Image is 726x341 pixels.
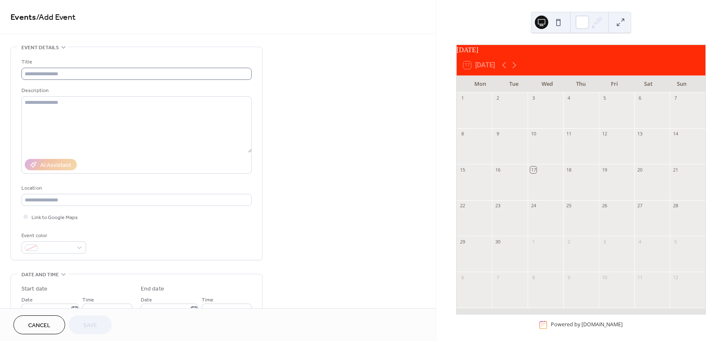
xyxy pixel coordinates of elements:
[21,270,59,279] span: Date and time
[601,131,608,137] div: 12
[601,238,608,245] div: 3
[672,203,679,209] div: 28
[497,76,531,93] div: Tue
[457,45,705,55] div: [DATE]
[459,131,466,137] div: 8
[495,203,501,209] div: 23
[202,296,213,304] span: Time
[566,238,572,245] div: 2
[21,58,250,66] div: Title
[581,321,623,328] a: [DOMAIN_NAME]
[601,167,608,173] div: 19
[551,321,623,328] div: Powered by
[637,274,643,280] div: 11
[566,95,572,101] div: 4
[21,285,47,293] div: Start date
[141,285,164,293] div: End date
[495,131,501,137] div: 9
[28,321,50,330] span: Cancel
[672,167,679,173] div: 21
[495,167,501,173] div: 16
[459,203,466,209] div: 22
[459,238,466,245] div: 29
[566,274,572,280] div: 9
[21,43,59,52] span: Event details
[672,274,679,280] div: 12
[631,76,665,93] div: Sat
[495,95,501,101] div: 2
[530,131,537,137] div: 10
[601,203,608,209] div: 26
[11,9,36,26] a: Events
[459,95,466,101] div: 1
[637,131,643,137] div: 13
[21,184,250,193] div: Location
[672,238,679,245] div: 5
[459,274,466,280] div: 6
[566,203,572,209] div: 25
[665,76,699,93] div: Sun
[459,167,466,173] div: 15
[530,238,537,245] div: 1
[531,76,564,93] div: Wed
[672,131,679,137] div: 14
[463,76,497,93] div: Mon
[637,203,643,209] div: 27
[530,203,537,209] div: 24
[637,238,643,245] div: 4
[601,95,608,101] div: 5
[13,315,65,334] button: Cancel
[598,76,631,93] div: Fri
[637,95,643,101] div: 6
[601,274,608,280] div: 10
[495,238,501,245] div: 30
[672,95,679,101] div: 7
[36,9,76,26] span: / Add Event
[82,296,94,304] span: Time
[21,86,250,95] div: Description
[530,95,537,101] div: 3
[21,296,33,304] span: Date
[530,274,537,280] div: 8
[495,274,501,280] div: 7
[530,167,537,173] div: 17
[21,231,84,240] div: Event color
[32,213,78,222] span: Link to Google Maps
[564,76,598,93] div: Thu
[566,167,572,173] div: 18
[141,296,152,304] span: Date
[566,131,572,137] div: 11
[637,167,643,173] div: 20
